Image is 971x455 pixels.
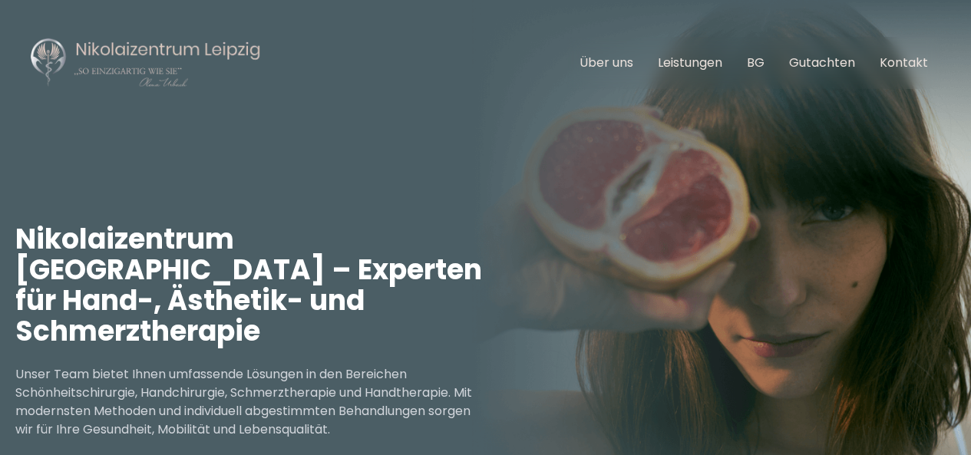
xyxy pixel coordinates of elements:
[580,54,633,71] a: Über uns
[789,54,855,71] a: Gutachten
[15,224,486,347] h1: Nikolaizentrum [GEOGRAPHIC_DATA] – Experten für Hand-, Ästhetik- und Schmerztherapie
[747,54,765,71] a: BG
[15,365,486,439] p: Unser Team bietet Ihnen umfassende Lösungen in den Bereichen Schönheitschirurgie, Handchirurgie, ...
[658,54,722,71] a: Leistungen
[880,54,928,71] a: Kontakt
[31,37,261,89] img: Nikolaizentrum Leipzig Logo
